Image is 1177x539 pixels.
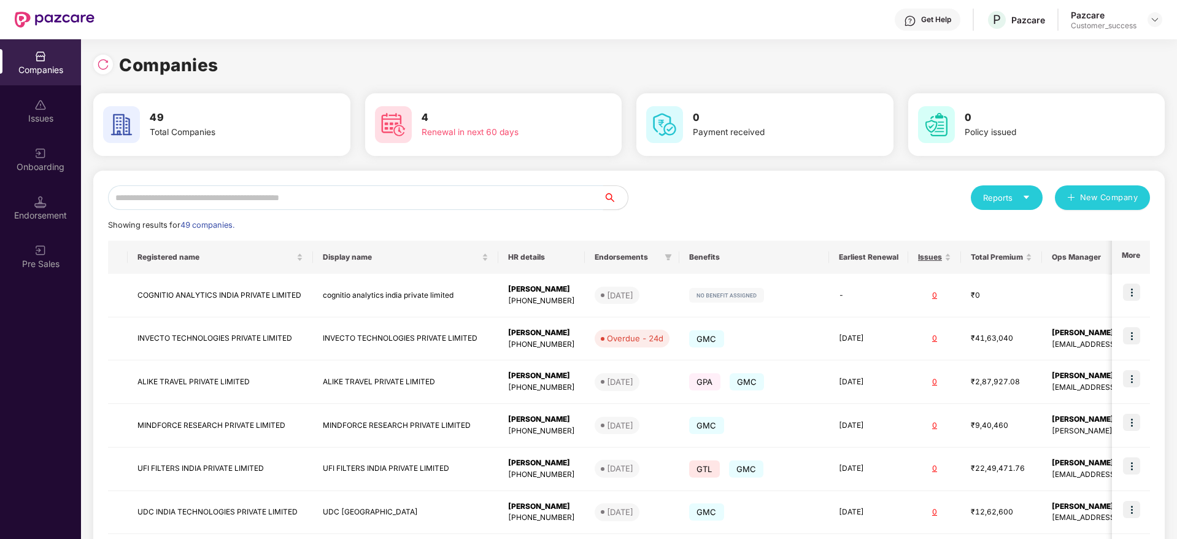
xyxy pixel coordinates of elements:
td: UFI FILTERS INDIA PRIVATE LIMITED [128,448,313,491]
img: svg+xml;base64,PHN2ZyBpZD0iUmVsb2FkLTMyeDMyIiB4bWxucz0iaHR0cDovL3d3dy53My5vcmcvMjAwMC9zdmciIHdpZH... [97,58,109,71]
button: search [603,185,628,210]
div: [PHONE_NUMBER] [508,469,575,481]
div: [DATE] [607,289,633,301]
td: [DATE] [829,491,908,535]
div: [PHONE_NUMBER] [508,512,575,524]
div: ₹0 [971,290,1032,301]
img: svg+xml;base64,PHN2ZyBpZD0iSGVscC0zMngzMiIgeG1sbnM9Imh0dHA6Ly93d3cudzMub3JnLzIwMDAvc3ZnIiB3aWR0aD... [904,15,916,27]
div: ₹9,40,460 [971,420,1032,432]
div: ₹41,63,040 [971,333,1032,344]
th: HR details [498,241,585,274]
span: Issues [918,252,942,262]
img: icon [1123,414,1140,431]
img: icon [1123,501,1140,518]
div: [PERSON_NAME] [508,284,575,295]
td: [DATE] [829,404,908,448]
div: ₹2,87,927.08 [971,376,1032,388]
td: MINDFORCE RESEARCH PRIVATE LIMITED [313,404,498,448]
span: GMC [730,373,765,390]
div: [PERSON_NAME] [508,327,575,339]
span: plus [1067,193,1075,203]
th: Issues [908,241,961,274]
span: GMC [729,460,764,478]
div: [DATE] [607,376,633,388]
div: [PERSON_NAME] [508,414,575,425]
span: Total Premium [971,252,1023,262]
th: Display name [313,241,498,274]
span: filter [662,250,674,265]
div: [DATE] [607,462,633,475]
div: Policy issued [965,126,1119,139]
img: icon [1123,327,1140,344]
div: 0 [918,333,951,344]
span: search [603,193,628,203]
img: svg+xml;base64,PHN2ZyBpZD0iQ29tcGFuaWVzIiB4bWxucz0iaHR0cDovL3d3dy53My5vcmcvMjAwMC9zdmciIHdpZHRoPS... [34,50,47,63]
div: ₹12,62,600 [971,506,1032,518]
div: Pazcare [1011,14,1045,26]
img: svg+xml;base64,PHN2ZyB4bWxucz0iaHR0cDovL3d3dy53My5vcmcvMjAwMC9zdmciIHdpZHRoPSI2MCIgaGVpZ2h0PSI2MC... [103,106,140,143]
td: ALIKE TRAVEL PRIVATE LIMITED [128,360,313,404]
div: [PERSON_NAME] [508,370,575,382]
img: icon [1123,284,1140,301]
span: 49 companies. [180,220,234,230]
div: [PERSON_NAME] [508,457,575,469]
div: [PERSON_NAME] [508,501,575,513]
div: 0 [918,376,951,388]
div: 0 [918,506,951,518]
div: [PHONE_NUMBER] [508,382,575,394]
h3: 0 [965,110,1119,126]
td: ALIKE TRAVEL PRIVATE LIMITED [313,360,498,404]
div: 0 [918,290,951,301]
td: [DATE] [829,317,908,361]
img: svg+xml;base64,PHN2ZyB4bWxucz0iaHR0cDovL3d3dy53My5vcmcvMjAwMC9zdmciIHdpZHRoPSIxMjIiIGhlaWdodD0iMj... [689,288,764,303]
td: [DATE] [829,448,908,491]
td: UDC INDIA TECHNOLOGIES PRIVATE LIMITED [128,491,313,535]
span: Display name [323,252,479,262]
th: More [1112,241,1150,274]
img: svg+xml;base64,PHN2ZyB4bWxucz0iaHR0cDovL3d3dy53My5vcmcvMjAwMC9zdmciIHdpZHRoPSI2MCIgaGVpZ2h0PSI2MC... [918,106,955,143]
div: Get Help [921,15,951,25]
span: GTL [689,460,720,478]
th: Total Premium [961,241,1042,274]
img: svg+xml;base64,PHN2ZyB4bWxucz0iaHR0cDovL3d3dy53My5vcmcvMjAwMC9zdmciIHdpZHRoPSI2MCIgaGVpZ2h0PSI2MC... [646,106,683,143]
span: Registered name [137,252,294,262]
th: Benefits [679,241,829,274]
div: Customer_success [1071,21,1136,31]
img: icon [1123,370,1140,387]
span: caret-down [1022,193,1030,201]
img: svg+xml;base64,PHN2ZyB3aWR0aD0iMTQuNSIgaGVpZ2h0PSIxNC41IiB2aWV3Qm94PSIwIDAgMTYgMTYiIGZpbGw9Im5vbm... [34,196,47,208]
td: COGNITIO ANALYTICS INDIA PRIVATE LIMITED [128,274,313,317]
div: Reports [983,192,1030,204]
div: [DATE] [607,506,633,518]
td: cognitio analytics india private limited [313,274,498,317]
span: GMC [689,503,724,521]
img: svg+xml;base64,PHN2ZyBpZD0iSXNzdWVzX2Rpc2FibGVkIiB4bWxucz0iaHR0cDovL3d3dy53My5vcmcvMjAwMC9zdmciIH... [34,99,47,111]
div: 0 [918,463,951,475]
img: icon [1123,457,1140,475]
h1: Companies [119,52,218,79]
h3: 49 [150,110,304,126]
th: Earliest Renewal [829,241,908,274]
img: New Pazcare Logo [15,12,95,28]
div: ₹22,49,471.76 [971,463,1032,475]
div: [DATE] [607,419,633,432]
div: Pazcare [1071,9,1136,21]
span: GMC [689,330,724,347]
div: [PHONE_NUMBER] [508,425,575,437]
span: GPA [689,373,720,390]
img: svg+xml;base64,PHN2ZyB3aWR0aD0iMjAiIGhlaWdodD0iMjAiIHZpZXdCb3g9IjAgMCAyMCAyMCIgZmlsbD0ibm9uZSIgeG... [34,244,47,257]
th: Registered name [128,241,313,274]
td: INVECTO TECHNOLOGIES PRIVATE LIMITED [128,317,313,361]
div: [PHONE_NUMBER] [508,339,575,351]
div: Total Companies [150,126,304,139]
h3: 0 [693,110,847,126]
span: New Company [1080,192,1138,204]
span: GMC [689,417,724,434]
button: plusNew Company [1055,185,1150,210]
img: svg+xml;base64,PHN2ZyB3aWR0aD0iMjAiIGhlaWdodD0iMjAiIHZpZXdCb3g9IjAgMCAyMCAyMCIgZmlsbD0ibm9uZSIgeG... [34,147,47,160]
td: UDC [GEOGRAPHIC_DATA] [313,491,498,535]
td: UFI FILTERS INDIA PRIVATE LIMITED [313,448,498,491]
span: Showing results for [108,220,234,230]
img: svg+xml;base64,PHN2ZyBpZD0iRHJvcGRvd24tMzJ4MzIiIHhtbG5zPSJodHRwOi8vd3d3LnczLm9yZy8yMDAwL3N2ZyIgd2... [1150,15,1160,25]
div: Renewal in next 60 days [422,126,576,139]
